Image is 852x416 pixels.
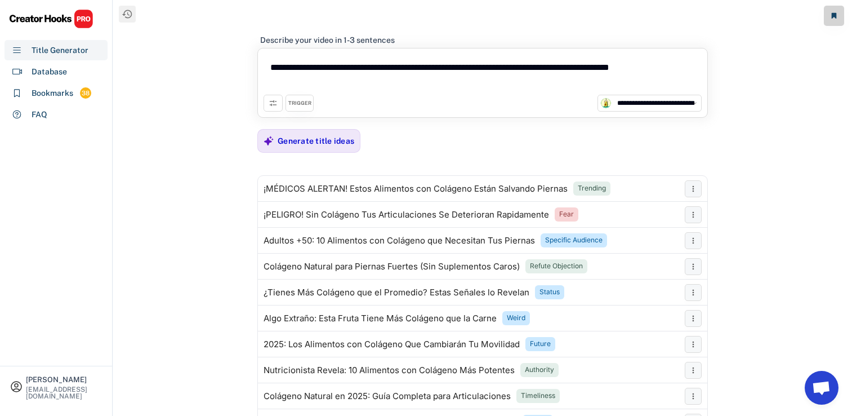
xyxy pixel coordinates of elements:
div: Colágeno Natural para Piernas Fuertes (Sin Suplementos Caros) [264,262,520,271]
div: Weird [507,313,525,323]
div: Trending [578,184,606,193]
div: Describe your video in 1-3 sentences [260,35,395,45]
div: Status [539,287,560,297]
img: CHPRO%20Logo.svg [9,9,93,29]
div: Colágeno Natural en 2025: Guía Completa para Articulaciones [264,392,511,401]
div: Database [32,66,67,78]
div: Future [530,339,551,349]
div: ¿Tienes Más Colágeno que el Promedio? Estas Señales lo Revelan [264,288,529,297]
div: Nutricionista Revela: 10 Alimentos con Colágeno Más Potentes [264,366,515,375]
div: Algo Extraño: Esta Fruta Tiene Más Colágeno que la Carne [264,314,497,323]
div: ¡MÉDICOS ALERTAN! Estos Alimentos con Colágeno Están Salvando Piernas [264,184,568,193]
div: Title Generator [32,45,88,56]
img: channels4_profile.jpg [601,98,611,108]
div: Adultos +50: 10 Alimentos con Colágeno que Necesitan Tus Piernas [264,236,535,245]
div: Specific Audience [545,236,603,245]
div: TRIGGER [288,100,311,107]
div: Authority [525,365,554,375]
div: [PERSON_NAME] [26,376,102,383]
div: Timeliness [521,391,555,401]
div: Fear [559,210,574,219]
div: Bookmarks [32,87,73,99]
div: FAQ [32,109,47,121]
a: Chat abierto [805,371,838,405]
div: 2025: Los Alimentos con Colágeno Que Cambiarán Tu Movilidad [264,340,520,349]
div: 38 [80,88,91,98]
div: [EMAIL_ADDRESS][DOMAIN_NAME] [26,386,102,400]
div: ¡PELIGRO! Sin Colágeno Tus Articulaciones Se Deterioran Rapidamente [264,210,549,219]
div: Generate title ideas [278,136,354,146]
div: Refute Objection [530,262,583,271]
